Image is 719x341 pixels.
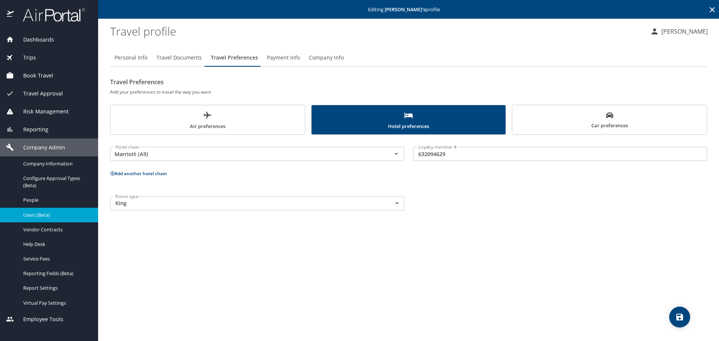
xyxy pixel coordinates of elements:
[23,175,89,189] span: Configure Approval Types (Beta)
[112,149,380,159] input: Select a hotel chain
[659,27,708,36] p: [PERSON_NAME]
[7,7,15,22] img: icon-airportal.png
[15,7,85,22] img: airportal-logo.png
[211,53,258,63] span: Travel Preferences
[23,226,89,233] span: Vendor Contracts
[14,71,53,80] span: Book Travel
[23,241,89,248] span: Help Desk
[23,299,89,307] span: Virtual Pay Settings
[14,36,54,44] span: Dashboards
[157,53,202,63] span: Travel Documents
[23,211,89,219] span: Users (Beta)
[110,76,707,88] h2: Travel Preferences
[110,105,707,135] div: scrollable force tabs example
[110,196,404,210] div: King
[647,25,711,38] button: [PERSON_NAME]
[14,143,65,152] span: Company Admin
[14,107,69,116] span: Risk Management
[14,315,63,323] span: Employee Tools
[385,6,425,13] strong: [PERSON_NAME] 's
[316,111,501,131] span: Hotel preferences
[110,88,707,96] h6: Add your preferences to travel the way you want
[14,54,36,62] span: Trips
[115,111,300,131] span: Air preferences
[14,89,63,98] span: Travel Approval
[100,7,717,12] p: Editing profile
[110,170,167,177] button: Add another hotel chain
[14,125,48,134] span: Reporting
[23,255,89,262] span: Service Fees
[23,197,89,204] span: People
[115,53,148,63] span: Personal Info
[517,112,702,130] span: Car preferences
[669,307,690,328] button: save
[23,160,89,167] span: Company Information
[23,270,89,277] span: Reporting Fields (Beta)
[391,149,401,159] button: Open
[110,49,707,67] div: Profile
[110,19,644,43] h1: Travel profile
[309,53,344,63] span: Company Info
[267,53,300,63] span: Payment Info
[23,284,89,292] span: Report Settings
